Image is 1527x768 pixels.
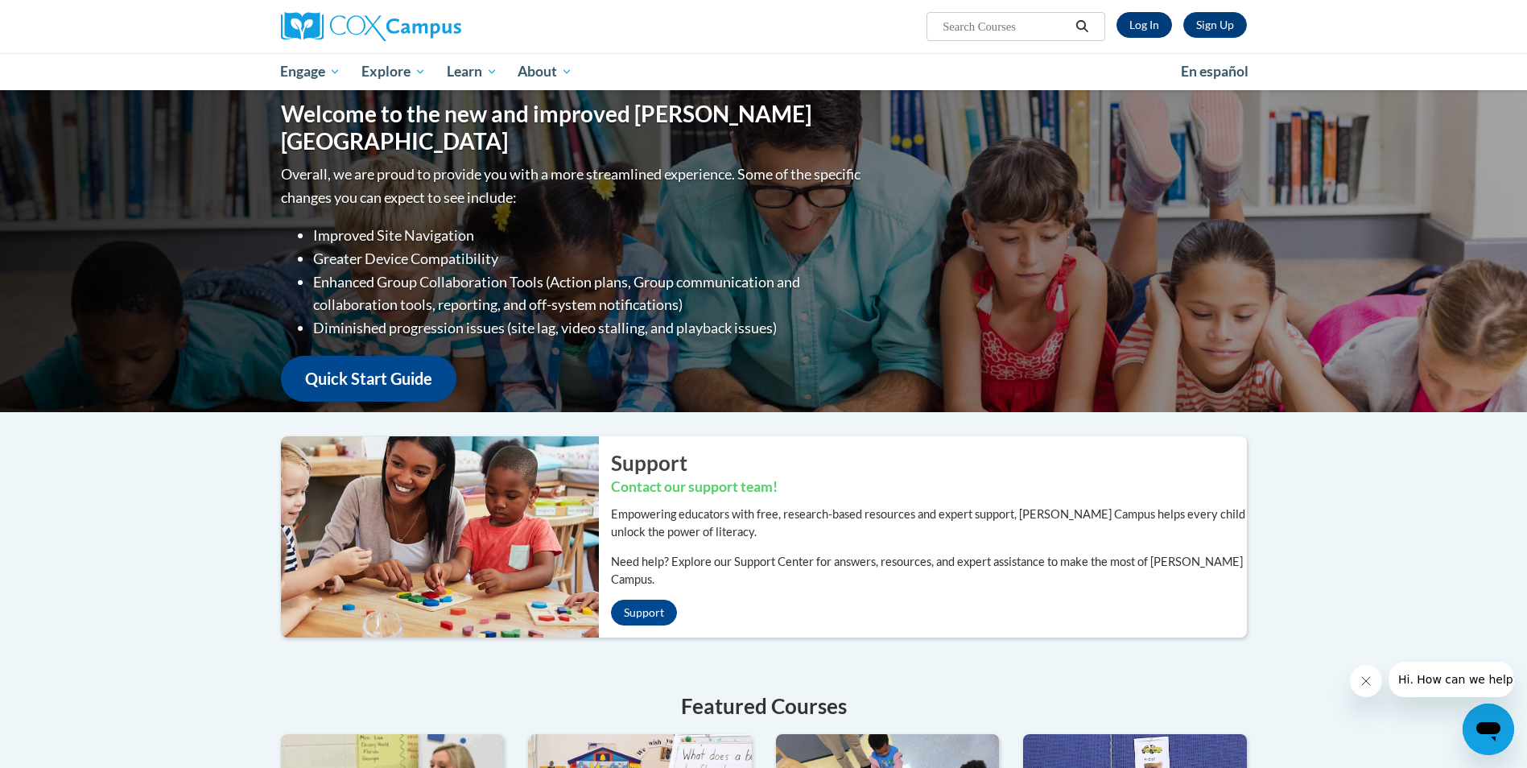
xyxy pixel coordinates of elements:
[270,53,352,90] a: Engage
[436,53,508,90] a: Learn
[611,553,1247,588] p: Need help? Explore our Support Center for answers, resources, and expert assistance to make the m...
[941,17,1070,36] input: Search Courses
[611,600,677,626] a: Support
[281,691,1247,722] h4: Featured Courses
[313,247,865,270] li: Greater Device Compatibility
[281,163,865,209] p: Overall, we are proud to provide you with a more streamlined experience. Some of the specific cha...
[1350,665,1382,697] iframe: Close message
[281,12,587,41] a: Cox Campus
[1116,12,1172,38] a: Log In
[281,356,456,402] a: Quick Start Guide
[361,62,426,81] span: Explore
[313,224,865,247] li: Improved Site Navigation
[1070,17,1094,36] button: Search
[281,101,865,155] h1: Welcome to the new and improved [PERSON_NAME][GEOGRAPHIC_DATA]
[257,53,1271,90] div: Main menu
[1463,704,1514,755] iframe: Button to launch messaging window
[269,436,599,638] img: ...
[611,448,1247,477] h2: Support
[1181,63,1248,80] span: En español
[281,12,461,41] img: Cox Campus
[351,53,436,90] a: Explore
[611,506,1247,541] p: Empowering educators with free, research-based resources and expert support, [PERSON_NAME] Campus...
[447,62,497,81] span: Learn
[1389,662,1514,697] iframe: Message from company
[518,62,572,81] span: About
[507,53,583,90] a: About
[1170,55,1259,89] a: En español
[10,11,130,24] span: Hi. How can we help?
[1183,12,1247,38] a: Register
[280,62,340,81] span: Engage
[611,477,1247,498] h3: Contact our support team!
[313,316,865,340] li: Diminished progression issues (site lag, video stalling, and playback issues)
[313,270,865,317] li: Enhanced Group Collaboration Tools (Action plans, Group communication and collaboration tools, re...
